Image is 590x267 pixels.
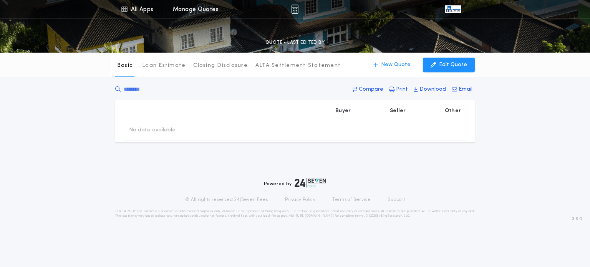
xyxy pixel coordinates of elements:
p: Basic [117,62,133,70]
img: vs-icon [445,5,461,13]
p: New Quote [381,61,411,69]
a: Terms of Service [332,197,371,203]
p: Download [419,86,446,93]
img: img [291,5,298,14]
p: Seller [390,107,406,115]
div: Powered by [264,178,326,187]
p: QUOTE - LAST EDITED BY [265,39,325,46]
td: No data available [123,120,182,140]
button: Edit Quote [423,58,475,72]
button: Print [387,83,410,96]
button: Email [449,83,475,96]
p: ALTA Settlement Statement [255,62,341,70]
p: Email [459,86,472,93]
a: Privacy Policy [285,197,316,203]
p: Other [445,107,461,115]
a: [URL][DOMAIN_NAME] [296,214,334,217]
span: 3.8.0 [572,216,582,222]
button: Compare [350,83,386,96]
p: Compare [359,86,383,93]
p: DISCLAIMER: This estimate is provided for informational purposes only. 24|Seven Fees, a product o... [115,209,475,218]
a: Support [388,197,405,203]
p: Closing Disclosure [193,62,248,70]
p: © All rights reserved. 24|Seven Fees [185,197,268,203]
img: logo [295,178,326,187]
button: Download [411,83,448,96]
p: Buyer [335,107,351,115]
p: Print [396,86,408,93]
p: Edit Quote [439,61,467,69]
p: Loan Estimate [142,62,186,70]
button: New Quote [366,58,418,72]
